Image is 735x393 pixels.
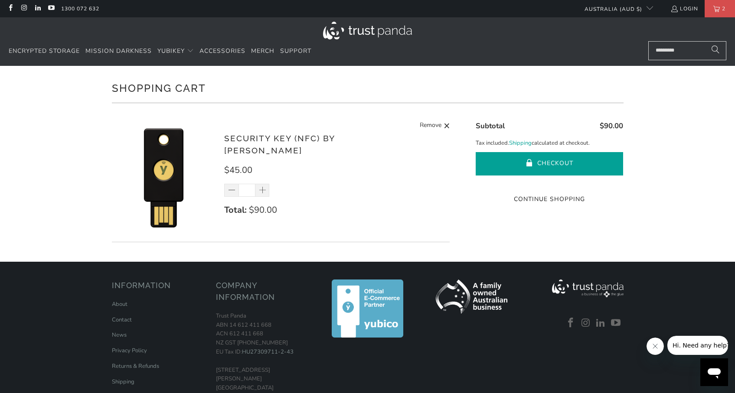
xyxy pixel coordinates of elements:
span: Support [280,47,311,55]
a: Contact [112,316,132,324]
a: Merch [251,41,274,62]
a: Trust Panda Australia on Instagram [20,5,27,12]
button: Search [705,41,726,60]
a: Privacy Policy [112,347,147,354]
a: HU27309711-2-43 [242,348,294,356]
span: Merch [251,47,274,55]
p: Tax included. calculated at checkout. [476,139,623,148]
a: Support [280,41,311,62]
span: $45.00 [224,164,252,176]
a: Encrypted Storage [9,41,80,62]
a: Shipping [509,139,532,148]
a: Accessories [199,41,245,62]
input: Search... [648,41,726,60]
span: YubiKey [157,47,185,55]
strong: Total: [224,204,247,216]
a: Remove [420,120,450,131]
a: Trust Panda Australia on YouTube [47,5,55,12]
summary: YubiKey [157,41,194,62]
img: Security Key (NFC) by Yubico [112,125,216,229]
a: Continue Shopping [476,195,623,204]
a: Trust Panda Australia on LinkedIn [34,5,41,12]
a: Returns & Refunds [112,362,159,370]
a: News [112,331,127,339]
span: $90.00 [249,204,277,216]
a: Shipping [112,378,134,386]
span: Encrypted Storage [9,47,80,55]
a: About [112,300,127,308]
span: Subtotal [476,121,505,131]
a: Login [670,4,698,13]
a: Mission Darkness [85,41,152,62]
h1: Shopping Cart [112,79,624,96]
span: $90.00 [600,121,623,131]
span: Remove [420,120,441,131]
a: Trust Panda Australia on Facebook [565,318,578,329]
a: Trust Panda Australia on Facebook [7,5,14,12]
img: Trust Panda Australia [323,22,412,39]
span: Hi. Need any help? [5,6,62,13]
button: Checkout [476,152,623,175]
a: Trust Panda Australia on LinkedIn [595,318,608,329]
iframe: Message from company [667,336,728,355]
iframe: Button to launch messaging window [700,358,728,386]
a: Security Key (NFC) by [PERSON_NAME] [224,133,335,156]
span: Mission Darkness [85,47,152,55]
iframe: Close message [647,338,664,355]
a: Trust Panda Australia on Instagram [579,318,592,329]
span: Accessories [199,47,245,55]
a: 1300 072 632 [61,4,99,13]
nav: Translation missing: en.navigation.header.main_nav [9,41,311,62]
a: Trust Panda Australia on YouTube [610,318,623,329]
